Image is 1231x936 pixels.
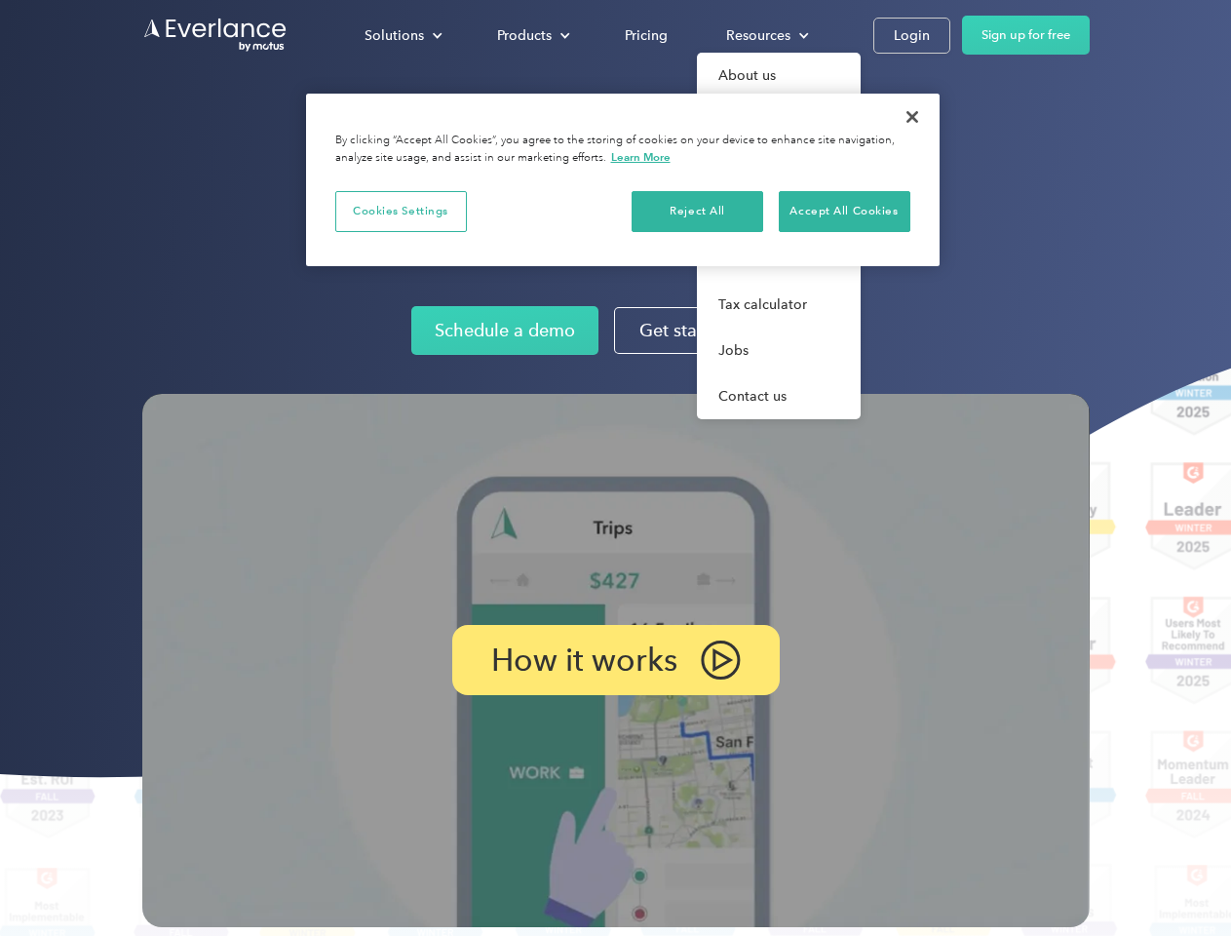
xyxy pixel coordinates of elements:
a: Pricing [605,19,687,53]
div: Solutions [365,23,424,48]
button: Reject All [632,191,763,232]
button: Cookies Settings [335,191,467,232]
a: Login [873,18,950,54]
button: Close [891,96,934,138]
div: Resources [707,19,825,53]
a: Go to homepage [142,17,289,54]
div: Login [894,23,930,48]
a: Schedule a demo [411,306,598,355]
div: Resources [726,23,790,48]
div: By clicking “Accept All Cookies”, you agree to the storing of cookies on your device to enhance s... [335,133,910,167]
div: Pricing [625,23,668,48]
p: How it works [491,648,677,672]
a: Tax calculator [697,282,861,328]
a: More information about your privacy, opens in a new tab [611,150,671,164]
a: Jobs [697,328,861,373]
nav: Resources [697,53,861,419]
div: Products [497,23,552,48]
a: Contact us [697,373,861,419]
div: Privacy [306,94,940,266]
a: About us [697,53,861,98]
a: Get started for free [614,307,820,354]
div: Products [478,19,586,53]
a: Sign up for free [962,16,1090,55]
button: Accept All Cookies [779,191,910,232]
div: Cookie banner [306,94,940,266]
input: Submit [143,116,242,157]
div: Solutions [345,19,458,53]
